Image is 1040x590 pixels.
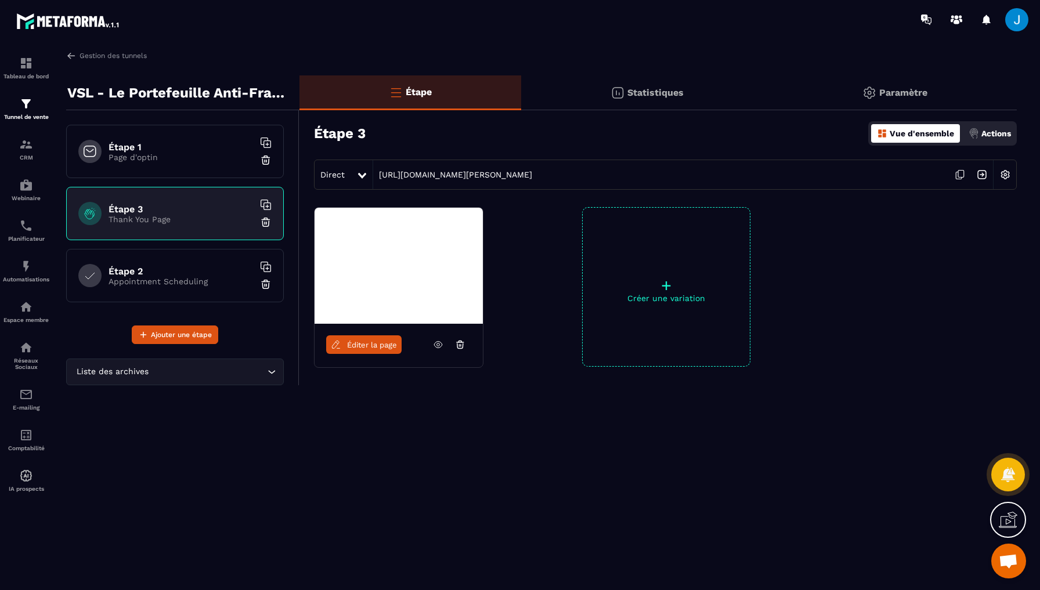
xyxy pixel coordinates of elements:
[66,50,77,61] img: arrow
[3,154,49,161] p: CRM
[19,259,33,273] img: automations
[3,419,49,460] a: accountantaccountantComptabilité
[3,379,49,419] a: emailemailE-mailing
[19,469,33,483] img: automations
[879,87,927,98] p: Paramètre
[890,129,954,138] p: Vue d'ensemble
[3,404,49,411] p: E-mailing
[373,170,532,179] a: [URL][DOMAIN_NAME][PERSON_NAME]
[981,129,1011,138] p: Actions
[3,332,49,379] a: social-networksocial-networkRéseaux Sociaux
[3,88,49,129] a: formationformationTunnel de vente
[132,325,218,344] button: Ajouter une étape
[3,169,49,210] a: automationsautomationsWebinaire
[19,137,33,151] img: formation
[109,215,254,224] p: Thank You Page
[3,73,49,79] p: Tableau de bord
[389,85,403,99] img: bars-o.4a397970.svg
[3,48,49,88] a: formationformationTableau de bord
[314,125,366,142] h3: Étape 3
[19,178,33,192] img: automations
[109,277,254,286] p: Appointment Scheduling
[19,388,33,401] img: email
[66,50,147,61] a: Gestion des tunnels
[583,294,750,303] p: Créer une variation
[109,266,254,277] h6: Étape 2
[971,164,993,186] img: arrow-next.bcc2205e.svg
[109,153,254,162] p: Page d'optin
[320,170,345,179] span: Direct
[19,97,33,111] img: formation
[74,365,151,378] span: Liste des archives
[315,208,483,324] img: image
[994,164,1016,186] img: setting-w.858f3a88.svg
[3,195,49,201] p: Webinaire
[969,128,979,139] img: actions.d6e523a2.png
[583,277,750,294] p: +
[3,291,49,332] a: automationsautomationsEspace membre
[877,128,887,139] img: dashboard-orange.40269519.svg
[19,56,33,70] img: formation
[260,278,272,290] img: trash
[66,359,284,385] div: Search for option
[3,114,49,120] p: Tunnel de vente
[109,142,254,153] h6: Étape 1
[151,329,212,341] span: Ajouter une étape
[347,341,397,349] span: Éditer la page
[260,216,272,228] img: trash
[3,251,49,291] a: automationsautomationsAutomatisations
[3,486,49,492] p: IA prospects
[151,365,265,378] input: Search for option
[3,236,49,242] p: Planificateur
[3,445,49,451] p: Comptabilité
[627,87,684,98] p: Statistiques
[862,86,876,100] img: setting-gr.5f69749f.svg
[326,335,402,354] a: Éditer la page
[3,129,49,169] a: formationformationCRM
[3,276,49,283] p: Automatisations
[991,544,1026,578] a: Ouvrir le chat
[19,300,33,314] img: automations
[109,204,254,215] h6: Étape 3
[19,341,33,354] img: social-network
[16,10,121,31] img: logo
[3,317,49,323] p: Espace membre
[3,357,49,370] p: Réseaux Sociaux
[406,86,432,97] p: Étape
[3,210,49,251] a: schedulerschedulerPlanificateur
[260,154,272,166] img: trash
[19,219,33,233] img: scheduler
[67,81,291,104] p: VSL - Le Portefeuille Anti-Fragile
[611,86,624,100] img: stats.20deebd0.svg
[19,428,33,442] img: accountant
